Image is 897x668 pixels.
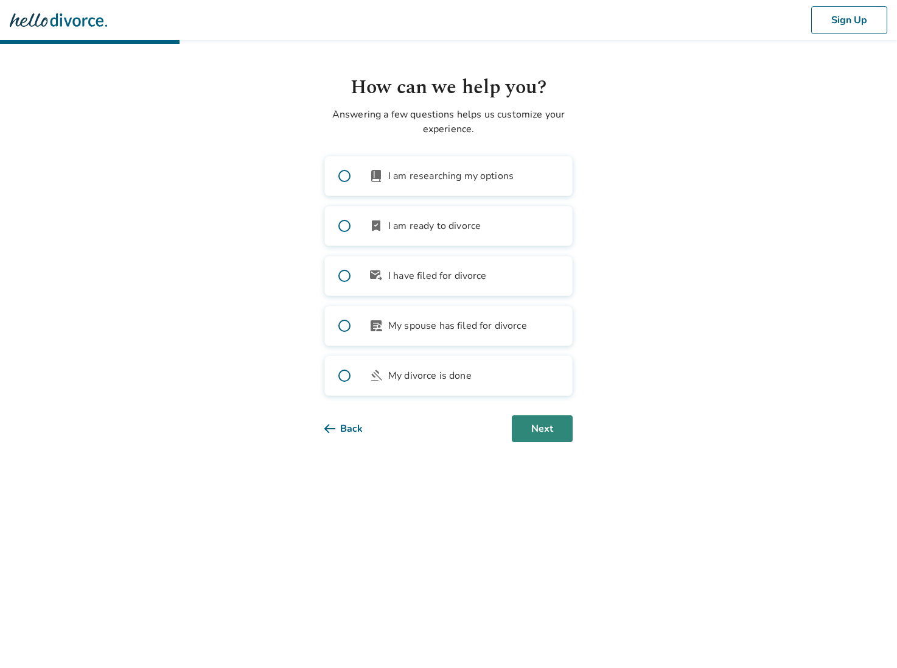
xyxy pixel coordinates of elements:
[512,415,573,442] button: Next
[369,219,383,233] span: bookmark_check
[369,169,383,183] span: book_2
[388,219,481,233] span: I am ready to divorce
[811,6,887,34] button: Sign Up
[324,73,573,102] h1: How can we help you?
[10,8,107,32] img: Hello Divorce Logo
[369,318,383,333] span: article_person
[369,368,383,383] span: gavel
[836,610,897,668] iframe: Chat Widget
[369,269,383,283] span: outgoing_mail
[388,368,472,383] span: My divorce is done
[388,318,527,333] span: My spouse has filed for divorce
[324,107,573,136] p: Answering a few questions helps us customize your experience.
[388,269,487,283] span: I have filed for divorce
[388,169,514,183] span: I am researching my options
[324,415,382,442] button: Back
